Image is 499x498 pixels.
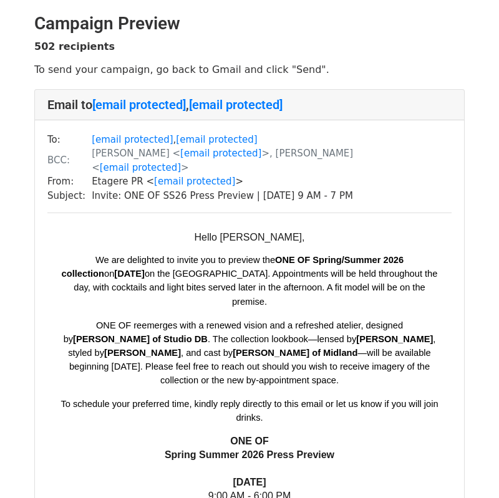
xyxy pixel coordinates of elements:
a: [email protected] [92,97,186,112]
a: [email protected] [176,134,257,145]
span: —will be available beginning [DATE]. Please feel free to reach out should you wish to receive ima... [69,348,431,385]
h4: Email to , [47,97,452,112]
span: [PERSON_NAME] [356,334,433,344]
td: To: [47,133,92,147]
span: , and cast by [181,348,233,358]
span: on [104,269,114,279]
a: [email protected] [92,134,173,145]
span: ONE OF [230,436,268,446]
span: We are delighted to invite you to preview the [95,255,275,265]
span: To schedule your preferred time, kindly reply directly to this email or let us know if you will j... [61,399,438,423]
td: Etagere PR < > [92,175,452,189]
span: . The collection lookbook—lensed by [208,334,356,344]
strong: 502 recipients [34,41,115,52]
span: Hello [PERSON_NAME], [195,232,305,242]
span: [DATE] [233,477,266,487]
td: BCC: [47,146,92,175]
span: on the [GEOGRAPHIC_DATA]. Appointments will be held throughout the day, with cocktails and light ... [74,269,437,306]
a: [email protected] [189,97,283,112]
span: [PERSON_NAME] [104,348,181,358]
span: Spring Summer 2026 Press Preview [165,449,334,460]
p: To send your campaign, go back to Gmail and click "Send". [34,63,465,76]
td: Subject: [47,189,92,203]
td: Invite: ONE OF SS26 Press Preview | [DATE] 9 AM - 7 PM [92,189,452,203]
span: , styled by [68,334,435,358]
span: [PERSON_NAME] of Studio DB [73,334,208,344]
a: [email protected] [180,148,261,159]
td: , [92,133,452,147]
span: [PERSON_NAME] of Midland [233,348,357,358]
a: [email protected] [154,176,235,187]
span: ONE OF reemerges with a renewed vision and a refreshed atelier, designed by [64,320,403,344]
span: [DATE] [114,269,145,279]
td: From: [47,175,92,189]
a: [email protected] [100,162,181,173]
h2: Campaign Preview [34,13,465,34]
td: [PERSON_NAME] < >, [PERSON_NAME] < > [92,146,452,175]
